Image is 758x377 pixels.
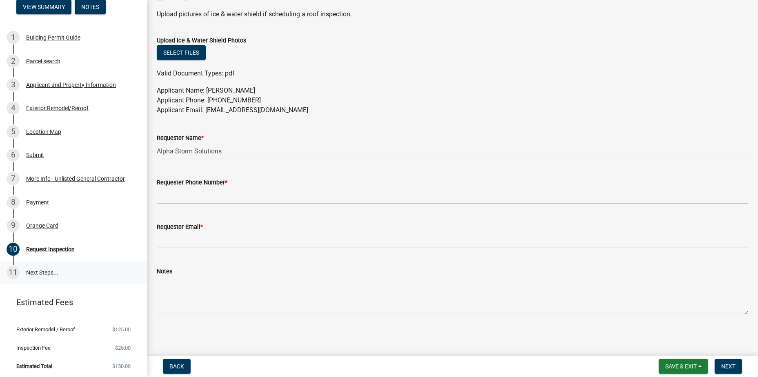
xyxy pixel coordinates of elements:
[16,345,51,350] span: Inspection Fee
[157,180,227,186] label: Requester Phone Number
[157,9,748,19] p: Upload pictures of ice & water shield if scheduling a roof inspection.
[26,176,125,182] div: More Info - Unlisted General Contractor
[157,269,172,275] label: Notes
[7,219,20,232] div: 9
[7,149,20,162] div: 6
[26,246,75,252] div: Request Inspection
[665,363,697,370] span: Save & Exit
[112,327,131,332] span: $125.00
[157,224,203,230] label: Requester Email
[157,135,204,141] label: Requester Name
[7,125,20,138] div: 5
[157,38,246,44] label: Upload Ice & Water Shield Photos
[16,364,52,369] span: Estimated Total
[26,58,60,64] div: Parcel search
[169,363,184,370] span: Back
[26,223,58,228] div: Orange Card
[7,102,20,115] div: 4
[7,266,20,279] div: 11
[157,69,235,77] span: Valid Document Types: pdf
[157,45,206,60] button: Select files
[7,196,20,209] div: 8
[7,243,20,256] div: 10
[659,359,708,374] button: Save & Exit
[157,86,748,115] p: Applicant Name: [PERSON_NAME] Applicant Phone: [PHONE_NUMBER] Applicant Email: [EMAIL_ADDRESS][DO...
[112,364,131,369] span: $150.00
[163,359,191,374] button: Back
[16,4,71,11] wm-modal-confirm: Summary
[715,359,742,374] button: Next
[26,105,89,111] div: Exterior Remodel/Reroof
[75,4,106,11] wm-modal-confirm: Notes
[7,55,20,68] div: 2
[26,129,61,135] div: Location Map
[26,200,49,205] div: Payment
[16,327,75,332] span: Exterior Remodel / Reroof
[7,294,134,310] a: Estimated Fees
[721,363,736,370] span: Next
[26,152,44,158] div: Submit
[115,345,131,350] span: $25.00
[7,78,20,91] div: 3
[7,31,20,44] div: 1
[7,172,20,185] div: 7
[26,35,80,40] div: Building Permit Guide
[26,82,116,88] div: Applicant and Property Information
